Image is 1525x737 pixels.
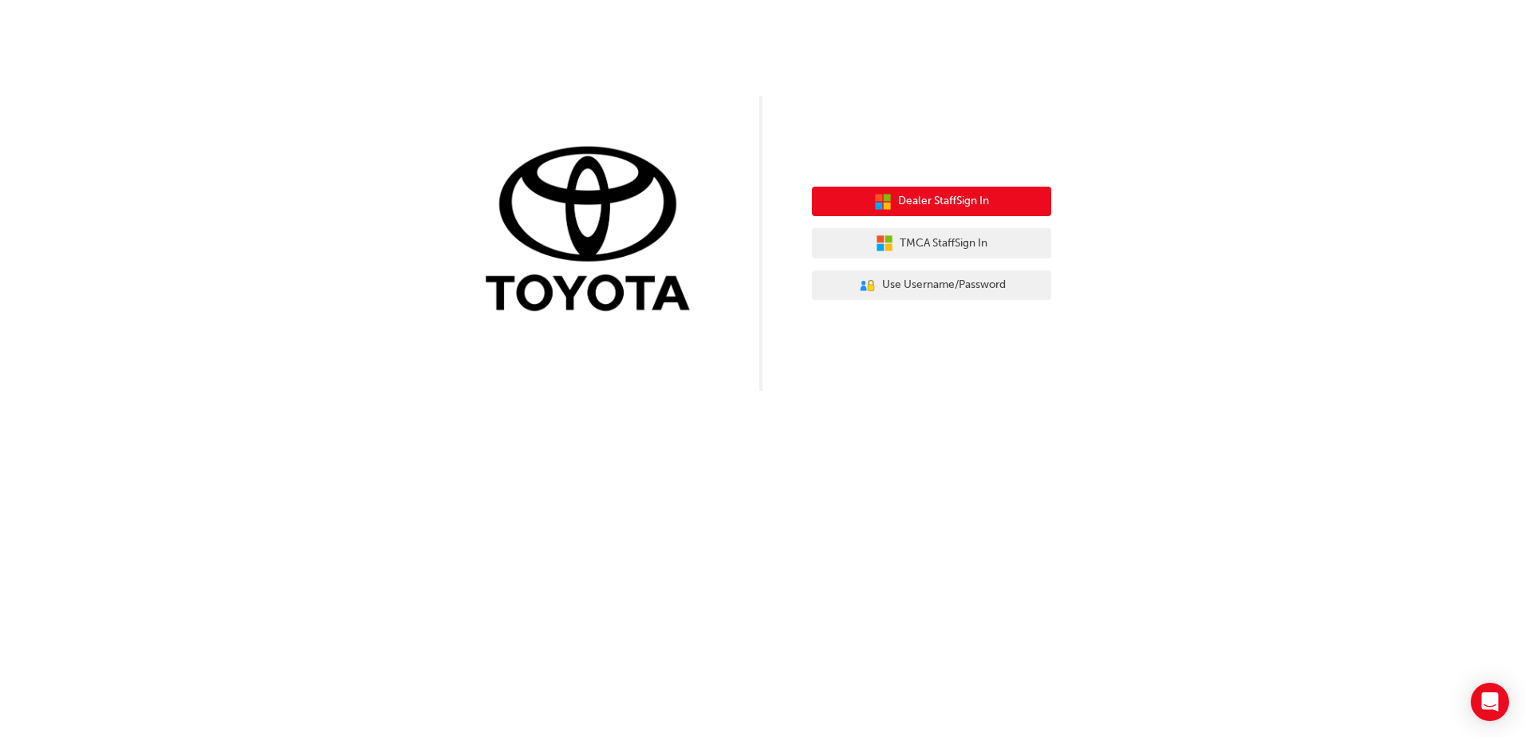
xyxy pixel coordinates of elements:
[1471,683,1509,721] div: Open Intercom Messenger
[812,187,1051,217] button: Dealer StaffSign In
[812,270,1051,301] button: Use Username/Password
[900,235,987,253] span: TMCA Staff Sign In
[812,228,1051,258] button: TMCA StaffSign In
[474,143,713,319] img: Trak
[898,192,989,211] span: Dealer Staff Sign In
[882,276,1006,294] span: Use Username/Password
